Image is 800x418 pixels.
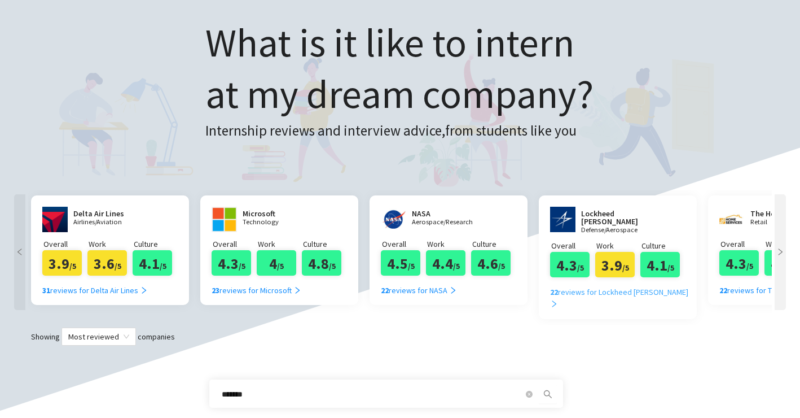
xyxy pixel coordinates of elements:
[205,69,594,119] span: at my dream company?
[550,300,558,308] span: right
[11,328,789,346] div: Showing companies
[212,276,301,297] a: 23reviews for Microsoft right
[551,240,595,252] p: Overall
[581,227,666,234] p: Defense/Aerospace
[622,263,629,273] span: /5
[89,238,133,250] p: Work
[42,284,148,297] div: reviews for Delta Air Lines
[720,238,764,250] p: Overall
[775,248,786,256] span: right
[243,219,310,226] p: Technology
[667,263,674,273] span: /5
[581,210,666,225] h2: Lockheed [PERSON_NAME]
[115,261,121,271] span: /5
[257,250,296,276] div: 4
[303,238,347,250] p: Culture
[539,385,557,403] button: search
[719,250,759,276] div: 4.3
[453,261,460,271] span: /5
[381,250,420,276] div: 4.5
[134,238,178,250] p: Culture
[408,261,415,271] span: /5
[212,284,301,297] div: reviews for Microsoft
[212,207,237,232] img: www.microsoft.com
[641,240,685,252] p: Culture
[472,238,516,250] p: Culture
[140,286,148,294] span: right
[87,250,127,276] div: 3.6
[577,263,584,273] span: /5
[550,286,694,311] div: reviews for Lockheed [PERSON_NAME]
[526,391,533,398] span: close-circle
[68,328,129,345] span: Most reviewed
[212,285,219,295] b: 23
[412,210,480,217] h2: NASA
[42,285,50,295] b: 31
[212,250,251,276] div: 4.3
[293,286,301,294] span: right
[498,261,505,271] span: /5
[449,286,457,294] span: right
[640,252,680,277] div: 4.1
[73,219,141,226] p: Airlines/Aviation
[277,261,284,271] span: /5
[302,250,341,276] div: 4.8
[213,238,257,250] p: Overall
[746,261,753,271] span: /5
[550,207,575,232] img: www.lockheedmartin.com
[133,250,172,276] div: 4.1
[73,210,141,217] h2: Delta Air Lines
[471,250,511,276] div: 4.6
[719,285,727,295] b: 22
[381,276,457,297] a: 22reviews for NASA right
[595,252,635,277] div: 3.9
[329,261,336,271] span: /5
[42,276,148,297] a: 31reviews for Delta Air Lines right
[382,238,426,250] p: Overall
[412,219,480,226] p: Aerospace/Research
[14,248,25,256] span: left
[258,238,302,250] p: Work
[42,250,82,276] div: 3.9
[381,207,406,232] img: nasa.gov
[381,285,389,295] b: 22
[381,284,457,297] div: reviews for NASA
[596,240,640,252] p: Work
[550,287,558,297] b: 22
[160,261,166,271] span: /5
[43,238,87,250] p: Overall
[205,120,594,142] h3: Internship reviews and interview advice, from students like you
[69,261,76,271] span: /5
[550,277,694,311] a: 22reviews for Lockheed [PERSON_NAME] right
[243,210,310,217] h2: Microsoft
[426,250,465,276] div: 4.4
[539,390,556,399] span: search
[239,261,245,271] span: /5
[427,238,471,250] p: Work
[205,17,594,120] h1: What is it like to intern
[550,252,590,277] div: 4.3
